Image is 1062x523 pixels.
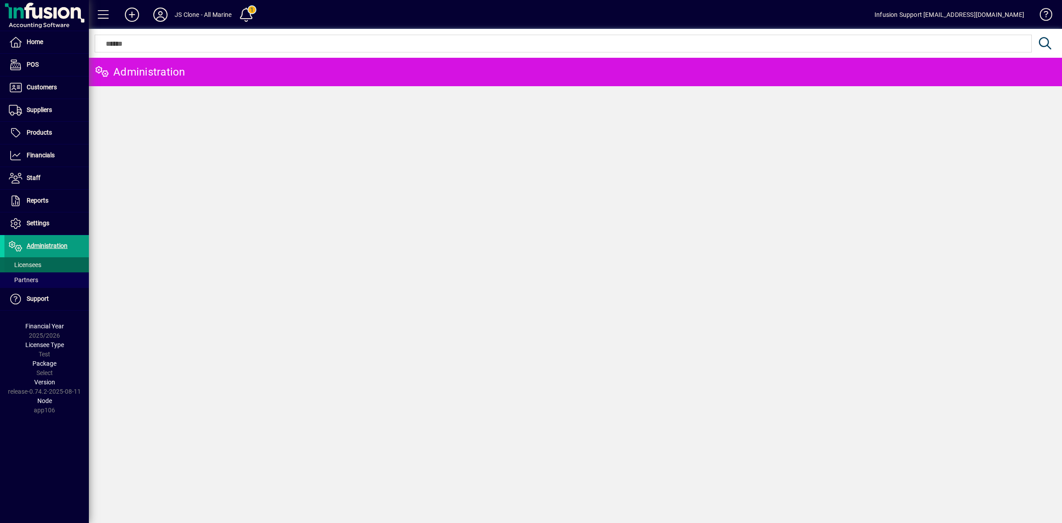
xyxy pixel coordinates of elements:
a: POS [4,54,89,76]
a: Home [4,31,89,53]
span: Reports [27,197,48,204]
span: Node [37,397,52,404]
a: Knowledge Base [1033,2,1051,31]
a: Staff [4,167,89,189]
a: Partners [4,272,89,287]
button: Profile [146,7,175,23]
span: Financial Year [25,323,64,330]
a: Customers [4,76,89,99]
span: Support [27,295,49,302]
span: POS [27,61,39,68]
span: Administration [27,242,68,249]
button: Add [118,7,146,23]
a: Suppliers [4,99,89,121]
a: Financials [4,144,89,167]
a: Settings [4,212,89,235]
span: Staff [27,174,40,181]
span: Home [27,38,43,45]
span: Customers [27,84,57,91]
div: JS Clone - All Marine [175,8,232,22]
span: Suppliers [27,106,52,113]
div: Infusion Support [EMAIL_ADDRESS][DOMAIN_NAME] [874,8,1024,22]
span: Partners [9,276,38,283]
span: Licensee Type [25,341,64,348]
a: Licensees [4,257,89,272]
a: Products [4,122,89,144]
a: Reports [4,190,89,212]
div: Administration [96,65,185,79]
span: Settings [27,220,49,227]
span: Version [34,379,55,386]
span: Package [32,360,56,367]
span: Financials [27,152,55,159]
a: Support [4,288,89,310]
span: Products [27,129,52,136]
span: Licensees [9,261,41,268]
